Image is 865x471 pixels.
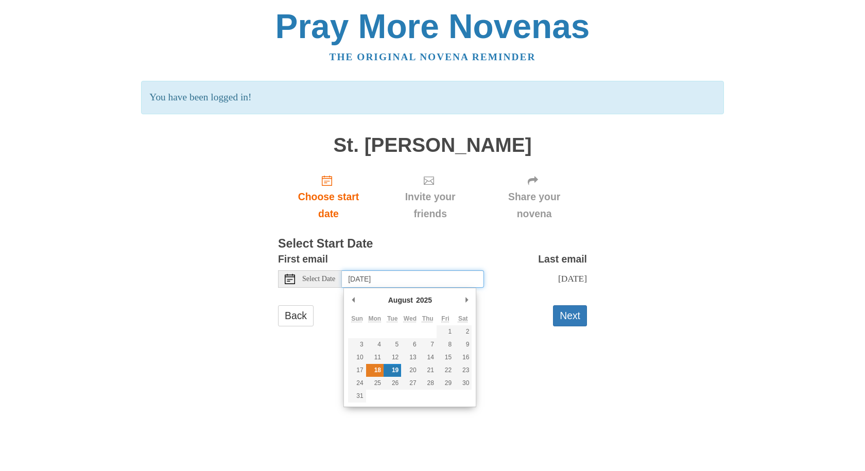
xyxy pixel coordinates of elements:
[419,364,437,377] button: 21
[384,364,401,377] button: 19
[288,188,369,222] span: Choose start date
[330,51,536,62] a: The original novena reminder
[351,315,363,322] abbr: Sunday
[348,292,358,308] button: Previous Month
[278,251,328,268] label: First email
[278,237,587,251] h3: Select Start Date
[141,81,723,114] p: You have been logged in!
[366,377,384,390] button: 25
[437,364,454,377] button: 22
[366,364,384,377] button: 18
[437,351,454,364] button: 15
[401,364,419,377] button: 20
[414,292,434,308] div: 2025
[275,7,590,45] a: Pray More Novenas
[481,166,587,228] div: Click "Next" to confirm your start date first.
[461,292,472,308] button: Next Month
[348,338,366,351] button: 3
[419,377,437,390] button: 28
[454,338,472,351] button: 9
[454,364,472,377] button: 23
[348,377,366,390] button: 24
[441,315,449,322] abbr: Friday
[387,315,397,322] abbr: Tuesday
[492,188,577,222] span: Share your novena
[384,351,401,364] button: 12
[389,188,471,222] span: Invite your friends
[379,166,481,228] div: Click "Next" to confirm your start date first.
[558,273,587,284] span: [DATE]
[454,325,472,338] button: 2
[369,315,382,322] abbr: Monday
[366,338,384,351] button: 4
[419,338,437,351] button: 7
[278,134,587,156] h1: St. [PERSON_NAME]
[278,305,314,326] a: Back
[404,315,417,322] abbr: Wednesday
[387,292,414,308] div: August
[384,377,401,390] button: 26
[348,351,366,364] button: 10
[342,270,484,288] input: Use the arrow keys to pick a date
[454,351,472,364] button: 16
[419,351,437,364] button: 14
[278,166,379,228] a: Choose start date
[437,338,454,351] button: 8
[458,315,468,322] abbr: Saturday
[348,390,366,403] button: 31
[366,351,384,364] button: 11
[401,338,419,351] button: 6
[348,364,366,377] button: 17
[437,325,454,338] button: 1
[401,377,419,390] button: 27
[302,275,335,283] span: Select Date
[384,338,401,351] button: 5
[553,305,587,326] button: Next
[422,315,434,322] abbr: Thursday
[437,377,454,390] button: 29
[401,351,419,364] button: 13
[538,251,587,268] label: Last email
[454,377,472,390] button: 30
